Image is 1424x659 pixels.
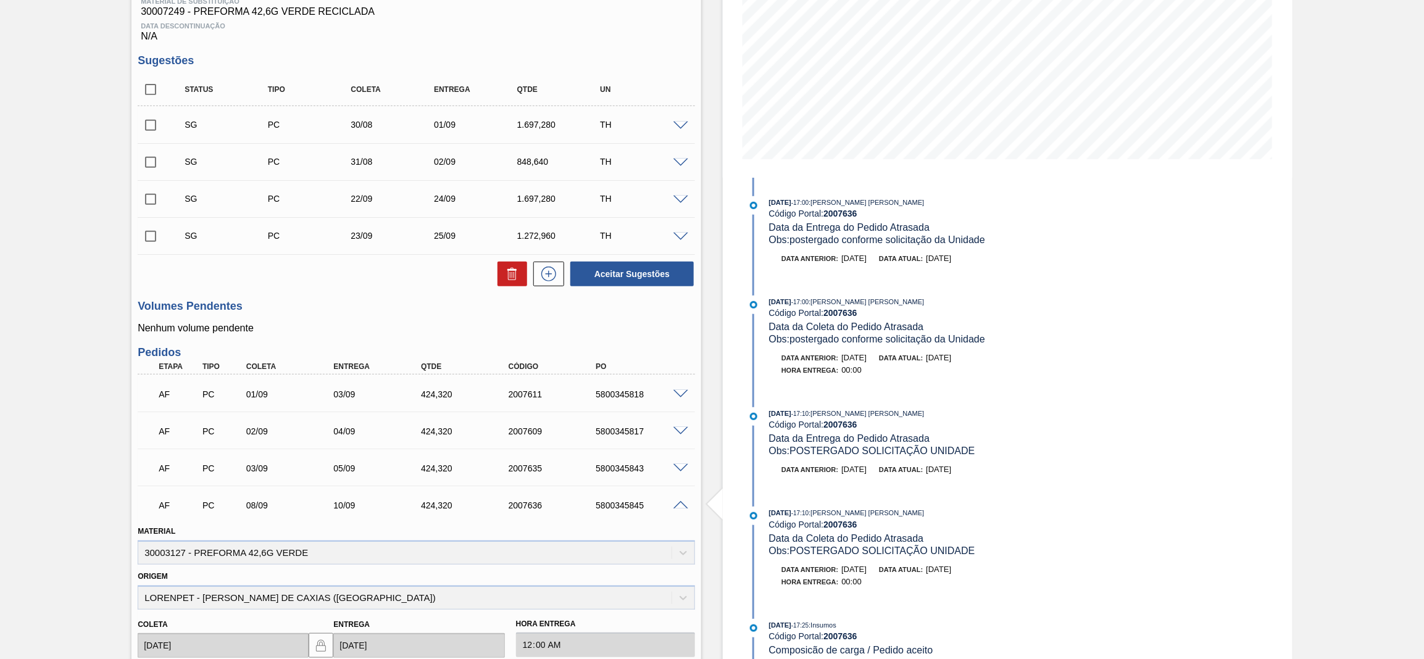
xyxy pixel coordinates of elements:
div: Entrega [330,362,430,371]
div: Pedido de Compra [265,231,359,241]
strong: 2007636 [823,308,857,318]
div: 424,320 [418,426,517,436]
span: Data anterior: [781,255,838,262]
div: 2007635 [506,463,605,473]
span: Data atual: [879,354,923,362]
span: Data da Coleta do Pedido Atrasada [769,321,924,332]
div: Nova sugestão [527,262,564,286]
div: 04/09/2025 [330,426,430,436]
span: Obs: POSTERGADO SOLICITAÇÃO UNIDADE [769,446,975,456]
img: atual [750,413,757,420]
span: - 17:00 [791,199,809,206]
div: Pedido de Compra [199,426,246,436]
div: Aguardando Faturamento [156,381,202,408]
span: Hora Entrega : [781,367,839,374]
div: Qtde [514,85,608,94]
span: Data da Coleta do Pedido Atrasada [769,533,924,544]
div: 10/09/2025 [330,500,430,510]
span: : [PERSON_NAME] [PERSON_NAME] [809,199,924,206]
div: Aguardando Faturamento [156,492,202,519]
div: 5800345817 [593,426,692,436]
span: - 17:10 [791,410,809,417]
div: Coleta [348,85,441,94]
span: - 17:25 [791,622,809,629]
div: Código Portal: [769,209,1062,218]
div: Tipo [265,85,359,94]
div: TH [597,157,691,167]
img: atual [750,624,757,632]
div: Coleta [243,362,343,371]
span: Hora Entrega : [781,578,839,586]
label: Hora Entrega [516,615,695,633]
div: Etapa [156,362,202,371]
div: TH [597,194,691,204]
div: 424,320 [418,463,517,473]
div: Pedido de Compra [199,389,246,399]
span: Obs: POSTERGADO SOLICITAÇÃO UNIDADE [769,545,975,556]
img: atual [750,512,757,520]
img: atual [750,301,757,309]
div: 5800345845 [593,500,692,510]
img: locked [314,638,328,653]
span: [DATE] [926,353,951,362]
div: TH [597,231,691,241]
span: Data Descontinuação [141,22,692,30]
label: Entrega [333,620,370,629]
div: 2007611 [506,389,605,399]
span: Data atual: [879,255,923,262]
div: 848,640 [514,157,608,167]
span: Data anterior: [781,566,838,573]
div: Código Portal: [769,308,1062,318]
span: Data atual: [879,466,923,473]
h3: Volumes Pendentes [138,300,695,313]
strong: 2007636 [823,420,857,429]
div: 1.697,280 [514,120,608,130]
span: 00:00 [842,365,862,375]
span: : Insumos [809,621,836,629]
span: [DATE] [841,465,867,474]
span: Data anterior: [781,354,838,362]
div: 05/09/2025 [330,463,430,473]
div: 31/08/2025 [348,157,441,167]
p: Nenhum volume pendente [138,323,695,334]
span: Composicão de carga / Pedido aceito [769,645,933,655]
span: - 17:10 [791,510,809,516]
span: - 17:00 [791,299,809,305]
label: Coleta [138,620,167,629]
span: [DATE] [769,410,791,417]
div: 424,320 [418,500,517,510]
span: Data da Entrega do Pedido Atrasada [769,433,930,444]
strong: 2007636 [823,520,857,529]
div: 03/09/2025 [243,463,343,473]
button: Aceitar Sugestões [570,262,694,286]
span: Data atual: [879,566,923,573]
div: 5800345843 [593,463,692,473]
div: Código Portal: [769,420,1062,429]
p: AF [159,389,199,399]
span: Data anterior: [781,466,838,473]
div: Qtde [418,362,517,371]
span: 00:00 [842,577,862,586]
span: [DATE] [926,465,951,474]
div: Código Portal: [769,631,1062,641]
h3: Sugestões [138,54,695,67]
div: 424,320 [418,389,517,399]
div: 22/09/2025 [348,194,441,204]
span: Data da Entrega do Pedido Atrasada [769,222,930,233]
button: locked [309,633,333,658]
div: Código Portal: [769,520,1062,529]
span: [DATE] [841,254,867,263]
div: Pedido de Compra [199,500,246,510]
span: Obs: postergado conforme solicitação da Unidade [769,234,985,245]
span: [DATE] [926,565,951,574]
div: Tipo [199,362,246,371]
span: [DATE] [769,621,791,629]
span: [DATE] [926,254,951,263]
div: Código [506,362,605,371]
div: 08/09/2025 [243,500,343,510]
div: Aguardando Faturamento [156,418,202,445]
span: [DATE] [769,509,791,516]
p: AF [159,463,199,473]
div: Sugestão Criada [181,120,275,130]
div: 5800345818 [593,389,692,399]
